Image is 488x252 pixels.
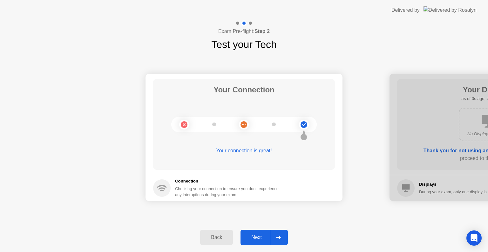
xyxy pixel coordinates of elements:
div: Your connection is great! [153,147,335,155]
h1: Your Connection [213,84,274,96]
div: Delivered by [391,6,420,14]
h4: Exam Pre-flight: [218,28,270,35]
button: Next [241,230,288,245]
b: Step 2 [254,29,270,34]
div: Open Intercom Messenger [466,230,482,246]
button: Back [200,230,233,245]
img: Delivered by Rosalyn [424,6,477,14]
h1: Test your Tech [211,37,277,52]
div: Next [242,235,271,240]
div: Checking your connection to ensure you don’t experience any interuptions during your exam [175,186,282,198]
h5: Connection [175,178,282,184]
div: Back [202,235,231,240]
